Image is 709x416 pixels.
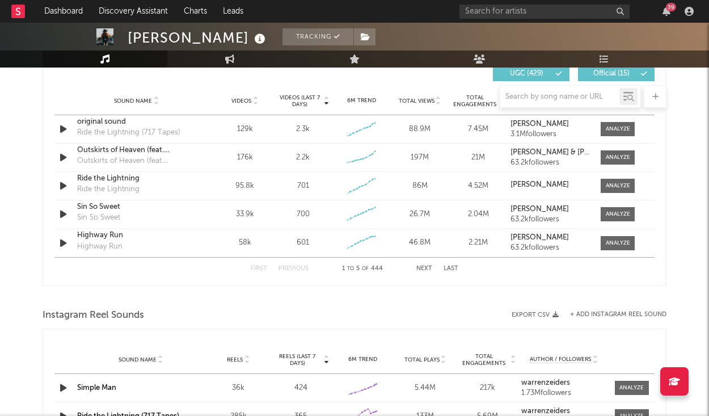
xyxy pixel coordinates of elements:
input: Search by song name or URL [500,93,619,102]
a: Sin So Sweet [77,201,196,213]
button: Next [416,266,432,272]
div: 5.44M [397,383,454,394]
span: of [362,266,369,271]
div: Highway Run [77,241,123,253]
div: 1 5 444 [331,262,394,276]
a: warrenzeiders [521,379,606,387]
button: First [251,266,267,272]
div: 424 [272,383,329,394]
div: 2.21M [452,237,505,249]
button: Tracking [282,28,353,45]
div: 6M Trend [335,355,391,364]
button: Previous [278,266,309,272]
a: [PERSON_NAME] & [PERSON_NAME] [510,149,589,157]
a: [PERSON_NAME] [510,205,589,213]
a: warrenzeiders [521,407,606,415]
strong: warrenzeiders [521,379,570,386]
a: original sound [77,116,196,128]
span: Sound Name [119,356,157,363]
div: + Add Instagram Reel Sound [559,312,666,318]
strong: [PERSON_NAME] [510,234,569,241]
input: Search for artists [459,5,630,19]
div: 4.52M [452,180,505,192]
div: 86M [394,180,446,192]
div: 3.1M followers [510,131,589,138]
a: [PERSON_NAME] [510,234,589,242]
strong: [PERSON_NAME] [510,120,569,128]
span: to [347,266,354,271]
div: 33.9k [218,209,271,220]
div: Sin So Sweet [77,212,120,224]
strong: [PERSON_NAME] [510,205,569,213]
div: 36k [210,383,267,394]
button: Export CSV [512,312,559,318]
a: Outskirts of Heaven (feat. [PERSON_NAME]) [77,145,196,156]
a: [PERSON_NAME] [510,181,589,189]
span: Instagram Reel Sounds [43,309,144,322]
a: [PERSON_NAME] [510,120,589,128]
strong: warrenzeiders [521,407,570,415]
button: Last [444,266,458,272]
a: Highway Run [77,230,196,241]
div: 46.8M [394,237,446,249]
a: Simple Man [77,384,116,392]
div: 2.2k [296,152,310,163]
span: Official ( 15 ) [585,70,638,77]
div: 88.9M [394,124,446,135]
div: 63.2k followers [510,216,589,224]
div: Ride the Lightning [77,184,140,195]
span: Author / Followers [530,356,591,363]
a: Ride the Lightning [77,173,196,184]
div: 217k [459,383,516,394]
span: Reels (last 7 days) [272,353,322,367]
div: Ride the Lightning (717 Tapes) [77,127,180,138]
div: 197M [394,152,446,163]
div: 39 [666,3,676,11]
button: 39 [662,7,670,16]
strong: [PERSON_NAME] & [PERSON_NAME] [510,149,636,156]
button: UGC(429) [493,66,569,81]
div: 701 [297,180,309,192]
div: 63.2k followers [510,159,589,167]
div: 7.45M [452,124,505,135]
div: 176k [218,152,271,163]
div: 2.04M [452,209,505,220]
div: [PERSON_NAME] [128,28,268,47]
button: Official(15) [578,66,655,81]
div: Outskirts of Heaven (feat. [PERSON_NAME]) [77,156,196,167]
div: 601 [297,237,309,249]
div: 129k [218,124,271,135]
div: 58k [218,237,271,249]
span: Total Plays [404,356,440,363]
span: Total Engagements [459,353,509,367]
span: UGC ( 429 ) [500,70,552,77]
div: 63.2k followers [510,244,589,252]
div: 1.73M followers [521,389,606,397]
div: 700 [297,209,310,220]
div: 21M [452,152,505,163]
div: 2.3k [296,124,310,135]
div: 26.7M [394,209,446,220]
div: 95.8k [218,180,271,192]
span: Reels [227,356,243,363]
button: + Add Instagram Reel Sound [570,312,666,318]
strong: [PERSON_NAME] [510,181,569,188]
